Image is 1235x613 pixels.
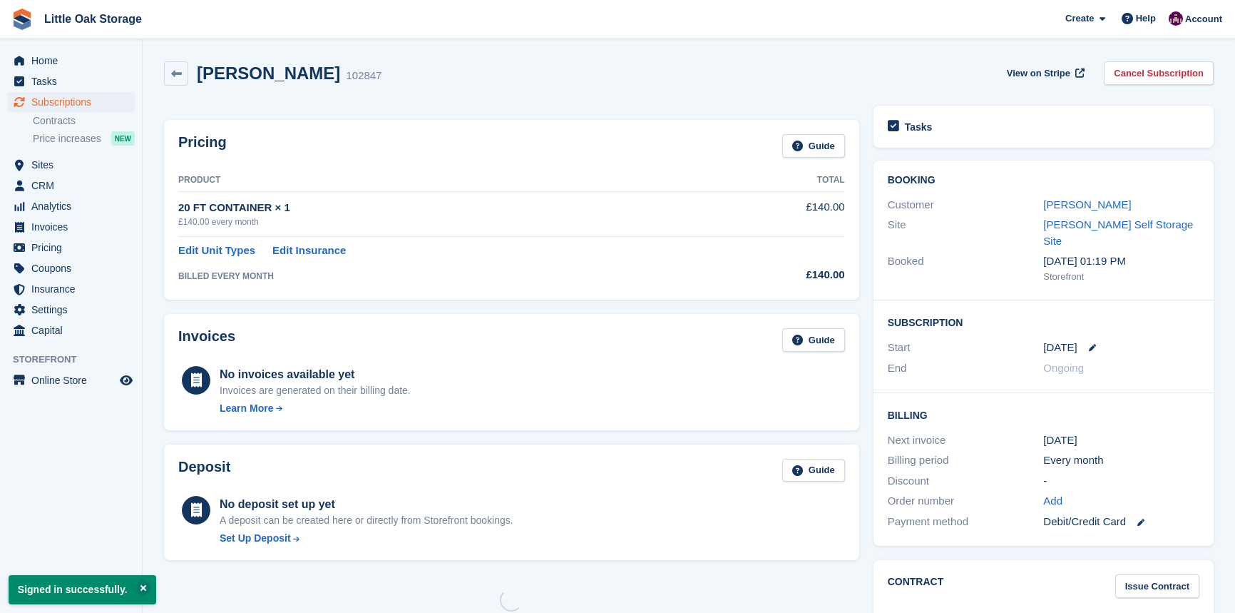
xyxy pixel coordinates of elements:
a: [PERSON_NAME] Self Storage Site [1043,218,1193,247]
span: Create [1065,11,1094,26]
span: Analytics [31,196,117,216]
span: Help [1136,11,1156,26]
h2: Deposit [178,459,230,482]
span: Price increases [33,132,101,146]
span: Ongoing [1043,362,1084,374]
div: Start [888,340,1044,356]
span: View on Stripe [1007,66,1070,81]
div: Site [888,217,1044,249]
h2: Contract [888,574,944,598]
h2: Subscription [888,315,1199,329]
div: Order number [888,493,1044,510]
a: Issue Contract [1115,574,1199,598]
div: £140.00 every month [178,216,720,228]
a: Price increases NEW [33,131,135,146]
span: Home [31,51,117,71]
a: Edit Unit Types [178,243,255,259]
div: 20 FT CONTAINER × 1 [178,200,720,216]
a: Edit Insurance [272,243,346,259]
th: Product [178,169,720,192]
div: Payment method [888,514,1044,530]
img: Morgen Aujla [1169,11,1183,26]
div: Every month [1043,452,1199,469]
td: £140.00 [720,191,845,236]
div: 102847 [346,68,381,84]
div: Billing period [888,452,1044,469]
span: Tasks [31,71,117,91]
a: Guide [782,328,845,352]
a: Contracts [33,114,135,128]
a: menu [7,92,135,112]
a: Guide [782,459,845,482]
a: menu [7,370,135,390]
a: Set Up Deposit [220,531,513,546]
span: Storefront [13,353,142,367]
div: Debit/Credit Card [1043,514,1199,530]
span: Sites [31,155,117,175]
div: Invoices are generated on their billing date. [220,383,411,398]
a: menu [7,51,135,71]
a: Preview store [118,372,135,389]
div: Storefront [1043,270,1199,284]
a: Learn More [220,401,411,416]
div: Next invoice [888,432,1044,449]
a: [PERSON_NAME] [1043,198,1131,211]
span: Subscriptions [31,92,117,112]
span: Insurance [31,279,117,299]
p: Signed in successfully. [9,575,156,604]
time: 2025-09-21 00:00:00 UTC [1043,340,1077,356]
a: Cancel Subscription [1104,61,1214,85]
a: menu [7,176,135,196]
div: - [1043,473,1199,490]
h2: Tasks [905,121,933,133]
a: View on Stripe [1001,61,1087,85]
a: Guide [782,134,845,158]
a: menu [7,300,135,320]
div: Set Up Deposit [220,531,291,546]
span: Coupons [31,258,117,278]
div: £140.00 [720,267,845,283]
a: menu [7,71,135,91]
div: Customer [888,197,1044,213]
span: Online Store [31,370,117,390]
div: [DATE] [1043,432,1199,449]
h2: Billing [888,407,1199,422]
h2: Booking [888,175,1199,186]
span: Capital [31,320,117,340]
a: Little Oak Storage [39,7,148,31]
a: menu [7,238,135,258]
a: menu [7,196,135,216]
h2: Pricing [178,134,227,158]
span: Pricing [31,238,117,258]
div: BILLED EVERY MONTH [178,270,720,283]
a: menu [7,217,135,237]
a: menu [7,320,135,340]
h2: Invoices [178,328,235,352]
a: menu [7,258,135,278]
div: [DATE] 01:19 PM [1043,253,1199,270]
div: Booked [888,253,1044,283]
a: menu [7,279,135,299]
div: Discount [888,473,1044,490]
img: stora-icon-8386f47178a22dfd0bd8f6a31ec36ba5ce8667c1dd55bd0f319d3a0aa187defe.svg [11,9,33,30]
span: CRM [31,176,117,196]
div: No deposit set up yet [220,496,513,513]
div: Learn More [220,401,273,416]
div: End [888,360,1044,377]
p: A deposit can be created here or directly from Storefront bookings. [220,513,513,528]
th: Total [720,169,845,192]
span: Invoices [31,217,117,237]
div: No invoices available yet [220,366,411,383]
h2: [PERSON_NAME] [197,64,340,83]
span: Settings [31,300,117,320]
div: NEW [111,131,135,146]
a: menu [7,155,135,175]
a: Add [1043,493,1062,510]
span: Account [1185,12,1222,26]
